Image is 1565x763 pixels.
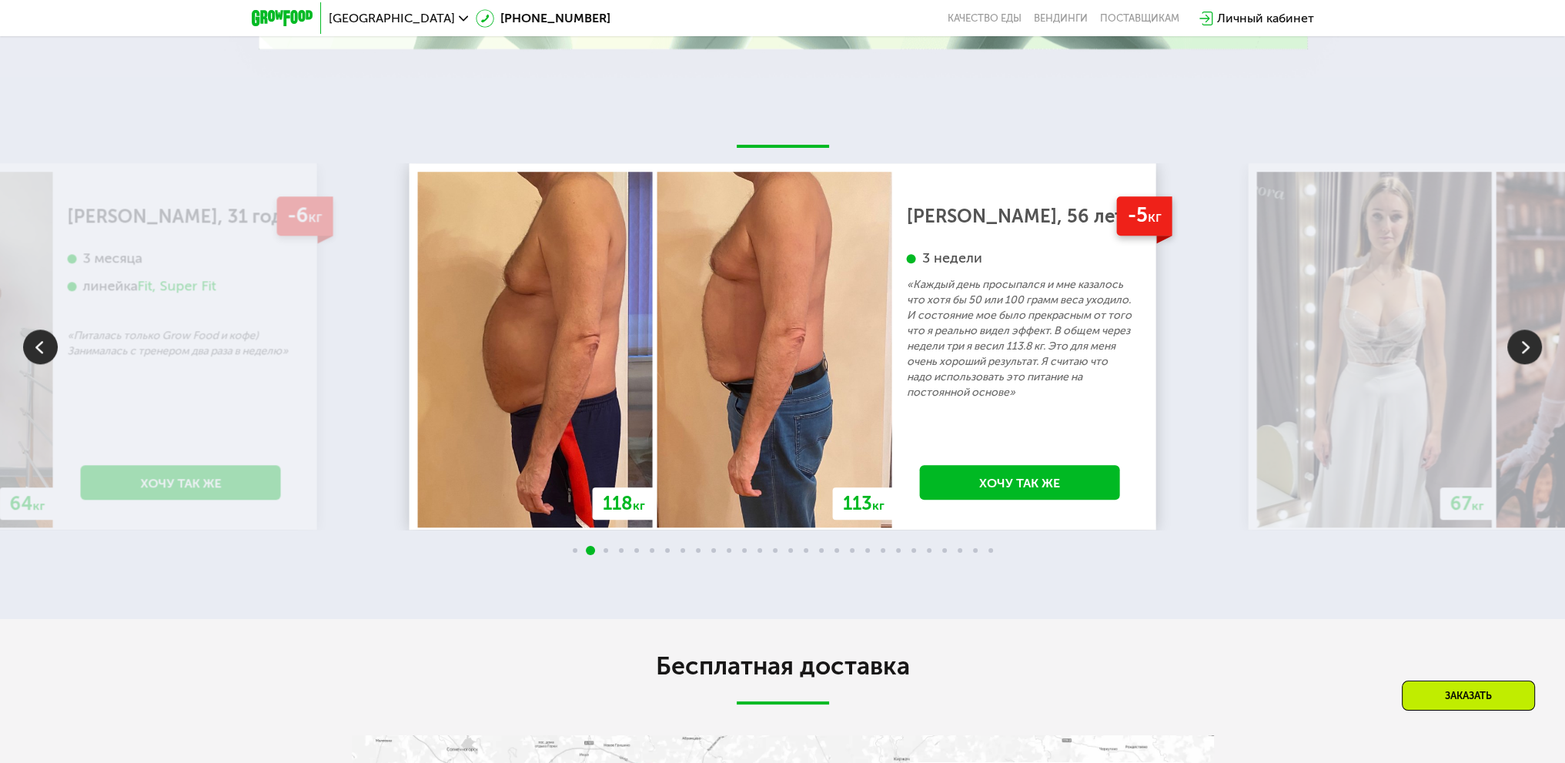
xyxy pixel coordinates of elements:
[1147,208,1161,226] span: кг
[476,9,610,28] a: [PHONE_NUMBER]
[1217,9,1314,28] div: Личный кабинет
[593,487,655,520] div: 118
[1440,487,1494,520] div: 67
[23,330,58,364] img: Slide left
[907,209,1133,224] div: [PERSON_NAME], 56 лет
[1100,12,1179,25] div: поставщикам
[33,498,45,513] span: кг
[872,498,884,513] span: кг
[948,12,1022,25] a: Качество еды
[352,651,1214,681] h2: Бесплатная доставка
[833,487,895,520] div: 113
[138,277,216,295] div: Fit, Super Fit
[1507,330,1542,364] img: Slide right
[1116,196,1172,236] div: -5
[68,277,294,295] div: линейка
[276,196,333,236] div: -6
[68,249,294,267] div: 3 месяца
[1034,12,1088,25] a: Вендинги
[81,465,281,500] a: Хочу так же
[1402,681,1535,711] div: Заказать
[68,209,294,224] div: [PERSON_NAME], 31 год
[329,12,455,25] span: [GEOGRAPHIC_DATA]
[1472,498,1484,513] span: кг
[633,498,645,513] span: кг
[920,465,1120,500] a: Хочу так же
[308,208,322,226] span: кг
[907,249,1133,267] div: 3 недели
[907,277,1133,400] p: «Каждый день просыпался и мне казалось что хотя бы 50 или 100 грамм веса уходило. И состояние мое...
[68,328,294,359] p: «Питалась только Grow Food и кофе) Занималась с тренером два раза в неделю»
